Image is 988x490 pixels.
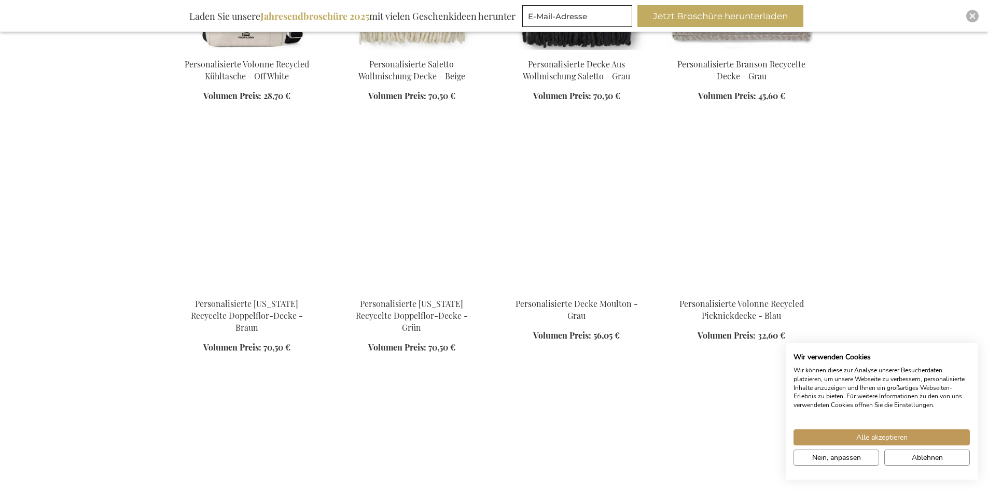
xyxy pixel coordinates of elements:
[698,330,756,341] span: Volumen Preis:
[503,144,651,289] img: Personalisierte Decke Moulton - Grau
[203,90,261,101] span: Volumen Preis:
[593,330,620,341] span: 56,05 €
[667,144,816,289] img: Personalisierte Volonne Recycled Picknickdecke - Blau
[698,90,785,102] a: Volumen Preis: 45,60 €
[338,285,486,295] a: Personalisierte Maine Recycelte Doppelflor-Decke - Grün
[338,144,486,289] img: Personalisierte Maine Recycelte Doppelflor-Decke - Grün
[203,90,290,102] a: Volumen Preis: 28,70 €
[185,5,520,27] div: Laden Sie unsere mit vielen Geschenkideen herunter
[698,330,785,342] a: Volumen Preis: 32,60 €
[503,46,651,55] a: Personalisierte Decke Aus Wollmischung Saletto - Grau
[812,452,861,463] span: Nein, anpassen
[522,5,632,27] input: E-Mail-Adresse
[263,342,290,353] span: 70,50 €
[794,353,970,362] h2: Wir verwenden Cookies
[758,330,785,341] span: 32,60 €
[260,10,369,22] b: Jahresendbroschüre 2025
[677,59,805,81] a: Personalisierte Branson Recycelte Decke - Grau
[533,330,620,342] a: Volumen Preis: 56,05 €
[794,450,879,466] button: cookie Einstellungen anpassen
[966,10,979,22] div: Close
[173,144,321,289] img: Personalisierte Maine Recycelte Doppelflor-Decke - Braun
[173,285,321,295] a: Personalisierte Maine Recycelte Doppelflor-Decke - Braun
[533,330,591,341] span: Volumen Preis:
[593,90,620,101] span: 70,50 €
[428,90,455,101] span: 70,50 €
[428,342,455,353] span: 70,50 €
[912,452,943,463] span: Ablehnen
[338,46,486,55] a: Personalisierte Saletto Wollmischung Decke - Beige
[794,429,970,445] button: Akzeptieren Sie alle cookies
[969,13,976,19] img: Close
[856,432,908,443] span: Alle akzeptieren
[263,90,290,101] span: 28,70 €
[203,342,290,354] a: Volumen Preis: 70,50 €
[698,90,756,101] span: Volumen Preis:
[358,59,465,81] a: Personalisierte Saletto Wollmischung Decke - Beige
[758,90,785,101] span: 45,60 €
[203,342,261,353] span: Volumen Preis:
[533,90,591,101] span: Volumen Preis:
[522,5,635,30] form: marketing offers and promotions
[523,59,630,81] a: Personalisierte Decke Aus Wollmischung Saletto - Grau
[667,285,816,295] a: Personalisierte Volonne Recycled Picknickdecke - Blau
[637,5,803,27] button: Jetzt Broschüre herunterladen
[191,298,303,333] a: Personalisierte [US_STATE] Recycelte Doppelflor-Decke - Braun
[884,450,970,466] button: Alle verweigern cookies
[503,285,651,295] a: Personalisierte Decke Moulton - Grau
[516,298,638,321] a: Personalisierte Decke Moulton - Grau
[368,342,426,353] span: Volumen Preis:
[533,90,620,102] a: Volumen Preis: 70,50 €
[667,46,816,55] a: Personalisierte Branson Recycelte Decke - Grau
[368,90,426,101] span: Volumen Preis:
[185,59,309,81] a: Personalisierte Volonne Recycled Kühltasche - Off White
[368,342,455,354] a: Volumen Preis: 70,50 €
[173,46,321,55] a: Personalisierte Volonne Recycled Kühltasche - Off White
[679,298,804,321] a: Personalisierte Volonne Recycled Picknickdecke - Blau
[356,298,468,333] a: Personalisierte [US_STATE] Recycelte Doppelflor-Decke - Grün
[794,366,970,410] p: Wir können diese zur Analyse unserer Besucherdaten platzieren, um unsere Webseite zu verbessern, ...
[368,90,455,102] a: Volumen Preis: 70,50 €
